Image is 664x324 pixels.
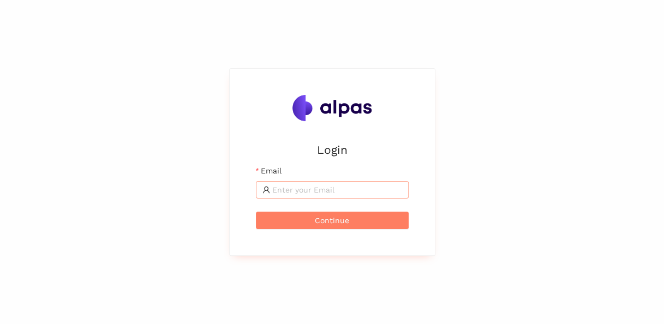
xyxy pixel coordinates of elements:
input: Email [272,184,402,196]
img: Alpas.ai Logo [292,95,372,121]
span: Continue [315,214,349,226]
h2: Login [256,141,409,159]
label: Email [256,165,282,177]
span: user [262,186,270,194]
button: Continue [256,212,409,229]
